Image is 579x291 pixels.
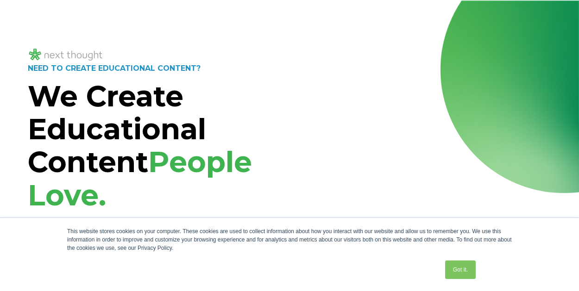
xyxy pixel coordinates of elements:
img: NT_Logo_LightMode [28,47,104,62]
iframe: Next-Gen Learning Experiences [295,100,551,244]
strong: NEED TO CREATE EDUCATIONAL CONTENT? [28,64,201,73]
div: This website stores cookies on your computer. These cookies are used to collect information about... [67,227,512,252]
strong: We Create Educational Content [28,79,206,180]
a: Got it. [445,260,476,279]
span: People Love. [28,144,252,212]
